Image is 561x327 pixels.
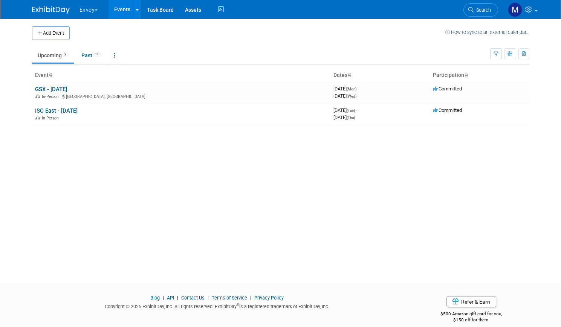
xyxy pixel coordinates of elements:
a: Search [463,3,498,17]
span: - [356,107,357,113]
th: Participation [430,69,529,82]
a: Terms of Service [212,295,247,301]
a: Blog [150,295,160,301]
span: Search [474,7,491,13]
span: - [358,86,359,92]
a: Refer & Earn [446,296,496,307]
span: | [161,295,166,301]
a: Past11 [76,48,107,63]
span: In-Person [42,116,61,121]
img: Matt h [508,3,522,17]
div: $500 Amazon gift card for you, [413,306,529,323]
span: | [206,295,211,301]
img: ExhibitDay [32,6,70,14]
a: ISC East - [DATE] [35,107,78,114]
sup: ® [237,303,239,307]
a: How to sync to an external calendar... [445,29,529,35]
span: | [248,295,253,301]
span: (Thu) [347,116,355,120]
span: [DATE] [333,115,355,120]
span: | [175,295,180,301]
div: [GEOGRAPHIC_DATA], [GEOGRAPHIC_DATA] [35,93,327,99]
span: [DATE] [333,93,356,99]
a: GSX - [DATE] [35,86,67,93]
span: (Wed) [347,94,356,98]
th: Event [32,69,330,82]
span: (Mon) [347,87,356,91]
span: [DATE] [333,86,359,92]
button: Add Event [32,26,70,40]
th: Dates [330,69,430,82]
a: API [167,295,174,301]
div: Copyright © 2025 ExhibitDay, Inc. All rights reserved. ExhibitDay is a registered trademark of Ex... [32,301,402,310]
a: Sort by Participation Type [464,72,468,78]
span: [DATE] [333,107,357,113]
a: Upcoming2 [32,48,74,63]
span: In-Person [42,94,61,99]
a: Sort by Event Name [49,72,52,78]
div: $150 off for them. [413,317,529,323]
img: In-Person Event [35,94,40,98]
span: Committed [433,86,462,92]
span: 11 [93,52,101,57]
span: 2 [62,52,69,57]
img: In-Person Event [35,116,40,119]
a: Privacy Policy [254,295,284,301]
span: (Tue) [347,108,355,113]
span: Committed [433,107,462,113]
a: Sort by Start Date [347,72,351,78]
a: Contact Us [181,295,205,301]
